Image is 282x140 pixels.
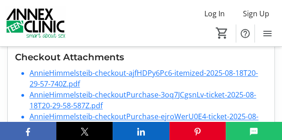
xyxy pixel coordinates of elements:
button: Sign Up [236,6,277,21]
a: AnnieHimmelsteib-checkoutPurchase-ejroWerU0E4-ticket-2025-08-18T20-29-59-527Z.pdf [30,111,258,132]
button: Pinterest [169,122,226,140]
img: Annex Teen Clinic's Logo [5,6,66,40]
button: Help [236,24,254,43]
button: Menu [258,24,277,43]
span: Log In [204,8,225,19]
button: LinkedIn [113,122,169,140]
a: AnnieHimmelsteib-checkoutPurchase-3oq7JCgsnLv-ticket-2025-08-18T20-29-58-587Z.pdf [30,90,256,111]
button: SMS [226,122,282,140]
h3: Checkout Attachments [15,50,267,64]
button: Log In [197,6,232,21]
button: Cart [214,25,230,41]
a: AnnieHimmelsteib-checkout-ajfHDPy6Pc6-itemized-2025-08-18T20-29-57-740Z.pdf [30,68,258,89]
button: X [56,122,113,140]
span: Sign Up [243,8,269,19]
